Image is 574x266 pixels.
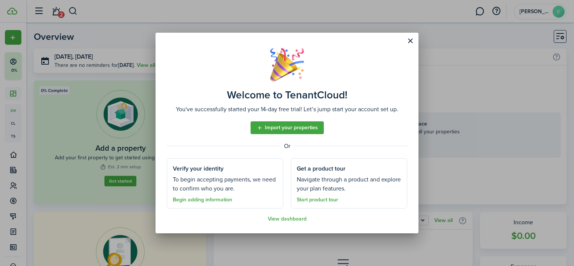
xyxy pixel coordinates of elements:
button: Close modal [404,35,417,47]
assembled-view-section-title: Verify your identity [173,164,224,173]
assembled-view-separator: Or [167,142,407,151]
img: Well done! [270,48,304,82]
a: View dashboard [268,216,307,222]
assembled-view-title: Welcome to TenantCloud! [227,89,347,101]
assembled-view-section-description: Navigate through a product and explore your plan features. [297,175,401,193]
assembled-view-section-description: To begin accepting payments, we need to confirm who you are. [173,175,277,193]
assembled-view-section-title: Get a product tour [297,164,346,173]
a: Import your properties [251,121,324,134]
a: Begin adding information [173,197,232,203]
a: Start product tour [297,197,338,203]
assembled-view-description: You've successfully started your 14-day free trial! Let’s jump start your account set up. [176,105,398,114]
